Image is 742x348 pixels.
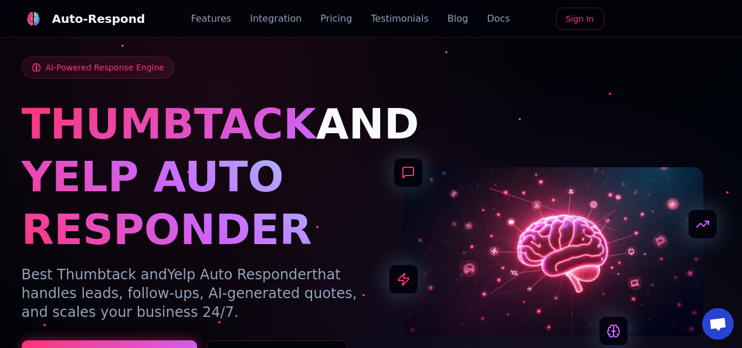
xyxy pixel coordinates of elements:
a: Pricing [320,12,352,26]
p: Best Thumbtack and that handles leads, follow-ups, AI-generated quotes, and scales your business ... [22,265,357,322]
a: Features [191,12,231,26]
img: logo.svg [26,12,40,26]
span: AI-Powered Response Engine [46,62,164,73]
a: Docs [487,12,510,26]
a: Auto-Respond [22,7,145,31]
h1: YELP AUTO RESPONDER [22,150,357,256]
span: Yelp Auto Responder [167,266,312,283]
img: AI Neural Network Brain [403,167,703,336]
a: Open chat [702,308,734,340]
a: Integration [250,12,301,26]
iframe: Sign in with Google Button [608,6,727,32]
span: THUMBTACK [22,99,316,148]
span: AND [316,99,419,148]
a: Blog [448,12,468,26]
div: Auto-Respond [52,11,145,27]
a: Testimonials [371,12,429,26]
a: Sign In [556,8,604,30]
